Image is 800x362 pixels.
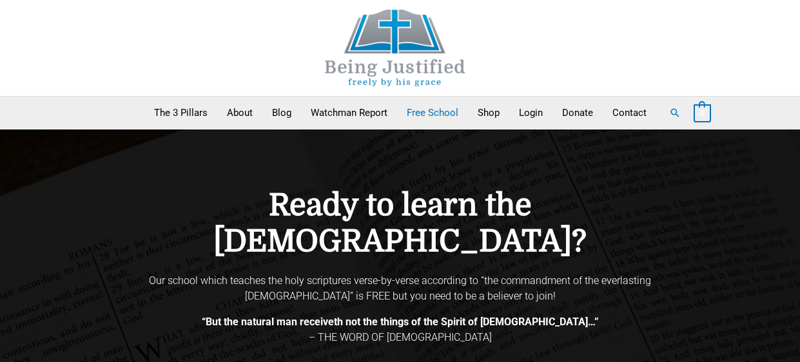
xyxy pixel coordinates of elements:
[298,10,492,86] img: Being Justified
[700,108,705,118] span: 0
[130,187,671,260] h4: Ready to learn the [DEMOGRAPHIC_DATA]?
[262,97,301,129] a: Blog
[217,97,262,129] a: About
[468,97,509,129] a: Shop
[202,316,599,328] b: “But the natural man receiveth not the things of the Spirit of [DEMOGRAPHIC_DATA]…”
[397,97,468,129] a: Free School
[552,97,603,129] a: Donate
[144,97,217,129] a: The 3 Pillars
[669,107,681,119] a: Search button
[694,107,711,119] a: View Shopping Cart, empty
[301,97,397,129] a: Watchman Report
[130,273,671,304] p: Our school which teaches the holy scriptures verse-by-verse according to “the commandment of the ...
[509,97,552,129] a: Login
[309,331,492,343] span: – THE WORD OF [DEMOGRAPHIC_DATA]
[603,97,656,129] a: Contact
[144,97,656,129] nav: Primary Site Navigation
